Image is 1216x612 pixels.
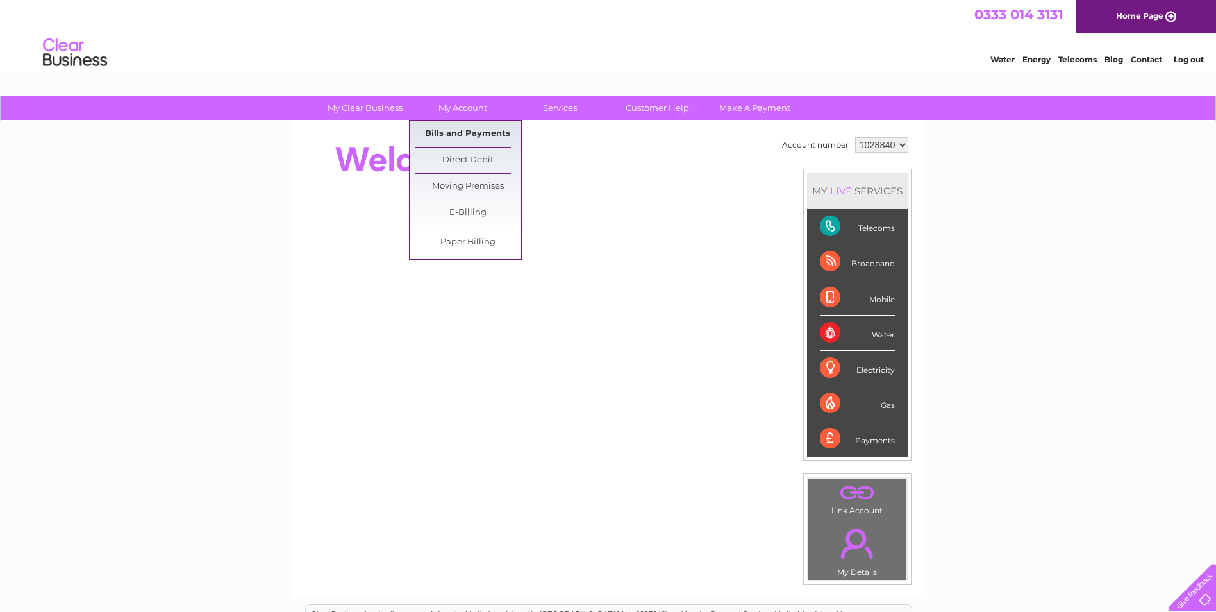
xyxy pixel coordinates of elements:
[990,55,1015,64] a: Water
[974,6,1063,22] a: 0333 014 3131
[812,521,903,566] a: .
[604,96,710,120] a: Customer Help
[507,96,613,120] a: Services
[820,244,895,280] div: Broadband
[42,33,108,72] img: logo.png
[828,185,854,197] div: LIVE
[820,316,895,351] div: Water
[820,280,895,316] div: Mobile
[1058,55,1097,64] a: Telecoms
[415,200,521,226] a: E-Billing
[306,7,912,62] div: Clear Business is a trading name of Verastar Limited (registered in [GEOGRAPHIC_DATA] No. 3667643...
[808,518,907,581] td: My Details
[702,96,808,120] a: Make A Payment
[820,421,895,456] div: Payments
[820,209,895,244] div: Telecoms
[1131,55,1162,64] a: Contact
[807,173,908,209] div: MY SERVICES
[415,230,521,255] a: Paper Billing
[1174,55,1204,64] a: Log out
[1022,55,1051,64] a: Energy
[312,96,418,120] a: My Clear Business
[410,96,515,120] a: My Account
[812,482,903,504] a: .
[779,134,852,156] td: Account number
[808,478,907,518] td: Link Account
[415,148,521,173] a: Direct Debit
[415,174,521,200] a: Moving Premises
[820,351,895,386] div: Electricity
[820,386,895,421] div: Gas
[415,121,521,147] a: Bills and Payments
[1104,55,1123,64] a: Blog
